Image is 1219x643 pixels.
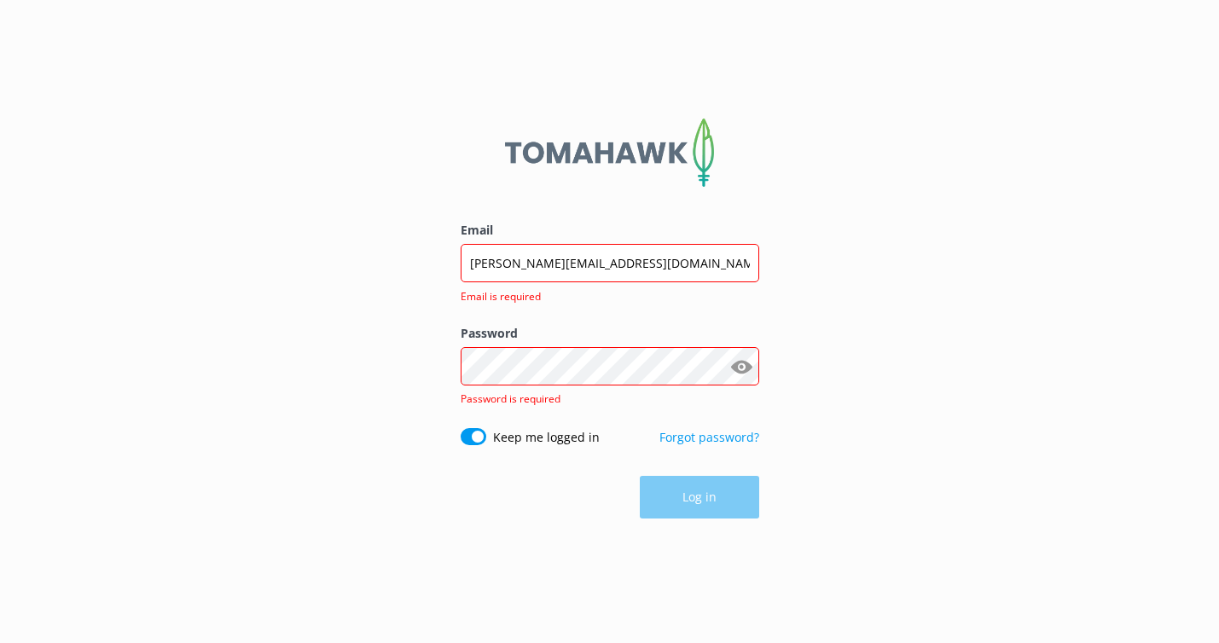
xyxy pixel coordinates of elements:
[461,221,759,240] label: Email
[493,428,600,447] label: Keep me logged in
[659,429,759,445] a: Forgot password?
[461,244,759,282] input: user@emailaddress.com
[505,119,714,187] img: 2-1647550015.png
[725,350,759,384] button: Show password
[461,324,759,343] label: Password
[461,288,749,304] span: Email is required
[461,391,560,406] span: Password is required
